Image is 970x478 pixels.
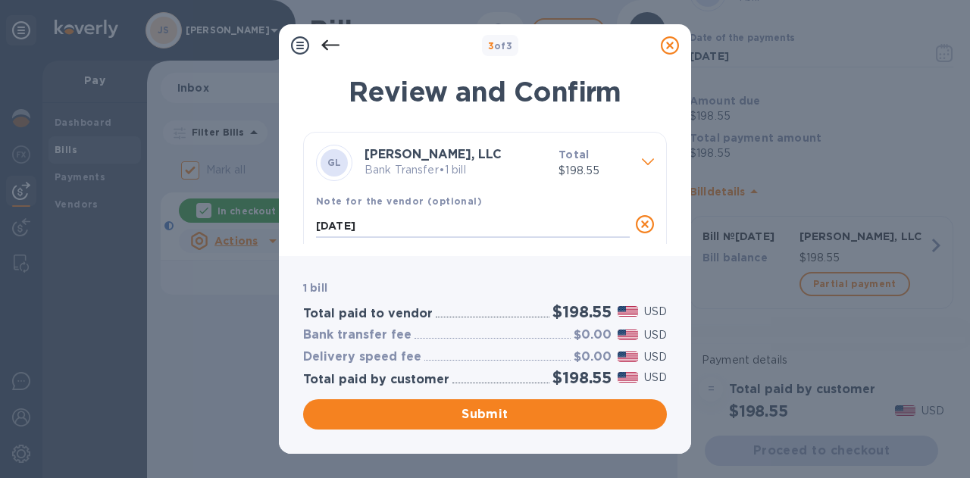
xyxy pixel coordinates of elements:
h3: Delivery speed fee [303,350,421,364]
h1: Review and Confirm [303,76,667,108]
p: USD [644,370,667,386]
span: 3 [488,40,494,52]
img: USD [618,372,638,383]
b: [PERSON_NAME], LLC [365,147,502,161]
h3: Bank transfer fee [303,328,411,342]
b: of 3 [488,40,513,52]
div: GL[PERSON_NAME], LLCBank Transfer•1 billTotal$198.55Note for the vendor (optional)[DATE]This note... [316,145,654,258]
button: Submit [303,399,667,430]
h3: Total paid by customer [303,373,449,387]
b: Total [559,148,589,161]
img: USD [618,306,638,317]
p: USD [644,327,667,343]
h2: $198.55 [552,368,612,387]
img: USD [618,351,638,362]
p: This note will be shared with your vendor via email [316,240,630,258]
h3: $0.00 [574,350,612,364]
p: $198.55 [559,163,630,179]
h3: Total paid to vendor [303,307,433,321]
h3: $0.00 [574,328,612,342]
p: Bank Transfer • 1 bill [365,162,546,178]
h2: $198.55 [552,302,612,321]
textarea: [DATE] [316,220,630,233]
b: 1 bill [303,282,327,294]
span: Submit [315,405,655,423]
p: USD [644,349,667,365]
b: GL [327,157,342,168]
img: USD [618,330,638,340]
b: Note for the vendor (optional) [316,195,482,207]
p: USD [644,304,667,320]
